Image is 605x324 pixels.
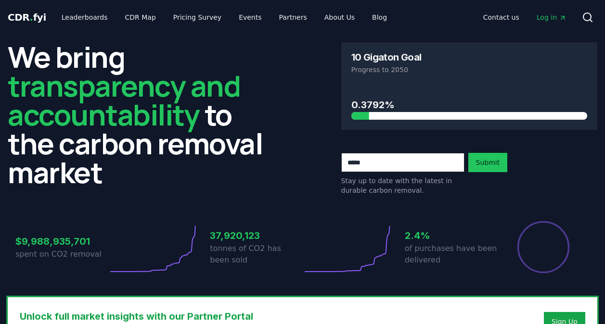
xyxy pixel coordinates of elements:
[537,12,566,22] span: Log in
[231,9,269,26] a: Events
[15,234,108,249] h3: $9,988,935,701
[468,153,508,172] button: Submit
[351,98,588,112] h3: 0.3792%
[8,11,46,24] a: CDR.fyi
[317,9,362,26] a: About Us
[54,9,395,26] nav: Main
[20,309,439,324] h3: Unlock full market insights with our Partner Portal
[405,228,497,243] h3: 2.4%
[117,9,164,26] a: CDR Map
[210,243,302,266] p: tonnes of CO2 has been sold
[271,9,315,26] a: Partners
[210,228,302,243] h3: 37,920,123
[30,12,33,23] span: .
[351,65,588,75] p: Progress to 2050
[8,12,46,23] span: CDR fyi
[166,9,229,26] a: Pricing Survey
[54,9,116,26] a: Leaderboards
[476,9,574,26] nav: Main
[8,66,240,134] span: transparency and accountability
[8,42,264,187] h2: We bring to the carbon removal market
[341,176,464,195] p: Stay up to date with the latest in durable carbon removal.
[405,243,497,266] p: of purchases have been delivered
[529,9,574,26] a: Log in
[364,9,395,26] a: Blog
[351,52,422,62] h3: 10 Gigaton Goal
[516,220,570,274] div: Percentage of sales delivered
[15,249,108,260] p: spent on CO2 removal
[476,9,527,26] a: Contact us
